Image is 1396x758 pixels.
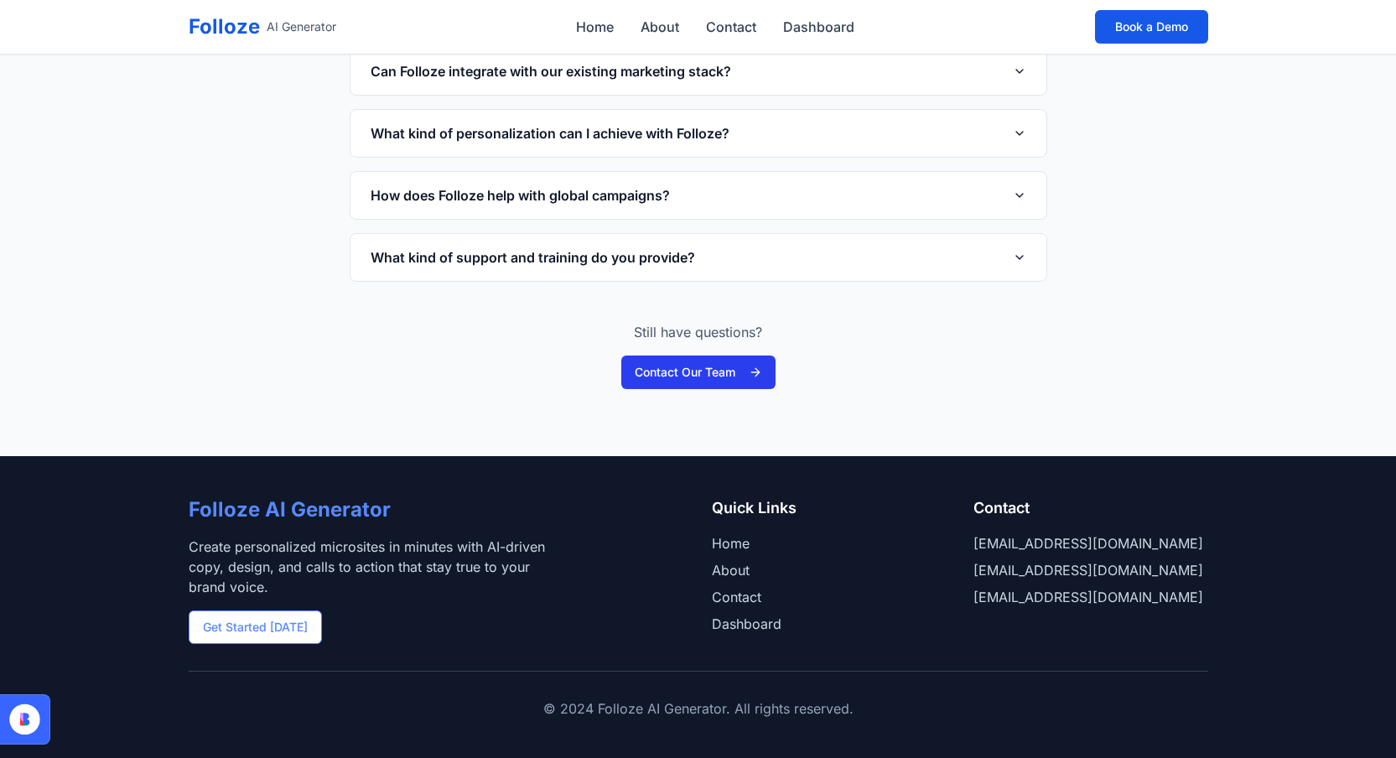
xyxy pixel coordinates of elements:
[712,615,781,632] a: Dashboard
[783,17,854,37] a: Dashboard
[371,172,1026,219] button: How does Folloze help with global campaigns?
[706,17,756,37] a: Contact
[189,537,564,597] p: Create personalized microsites in minutes with AI-driven copy, design, and calls to action that s...
[973,560,1208,580] li: [EMAIL_ADDRESS][DOMAIN_NAME]
[189,610,322,644] button: Get Started [DATE]
[1095,10,1208,44] button: Book a Demo
[973,533,1208,553] li: [EMAIL_ADDRESS][DOMAIN_NAME]
[371,110,1026,157] button: What kind of personalization can I achieve with Folloze?
[973,587,1208,607] li: [EMAIL_ADDRESS][DOMAIN_NAME]
[641,17,679,37] a: About
[371,234,1026,281] button: What kind of support and training do you provide?
[350,322,1047,342] p: Still have questions?
[267,18,336,35] div: AI Generator
[712,589,761,605] a: Contact
[712,562,750,579] a: About
[189,698,1208,719] p: © 2024 Folloze AI Generator. All rights reserved.
[189,13,260,40] div: Folloze
[621,356,776,389] button: Contact Our Team
[712,535,750,552] a: Home
[189,13,336,40] a: FollozeAI Generator
[189,496,685,523] div: Folloze AI Generator
[1095,18,1208,34] a: Book a Demo
[576,17,614,37] a: Home
[189,618,322,635] a: Get Started [DATE]
[973,496,1208,520] h3: Contact
[712,496,947,520] h3: Quick Links
[371,48,1026,95] button: Can Folloze integrate with our existing marketing stack?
